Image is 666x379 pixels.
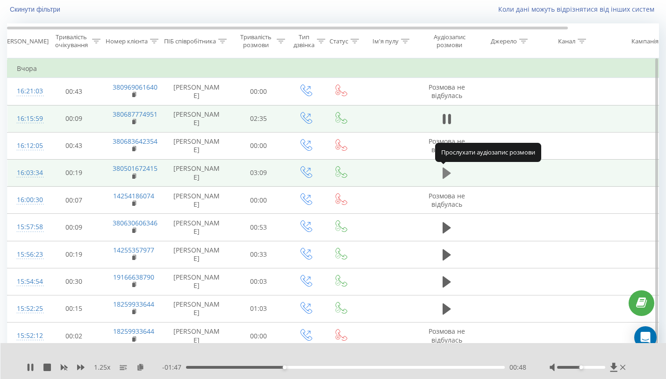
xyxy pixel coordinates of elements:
td: 03:09 [229,159,288,186]
div: Тривалість очікування [53,33,90,49]
div: Accessibility label [580,365,583,369]
td: 00:43 [45,132,103,159]
div: Аудіозапис розмови [427,33,472,49]
div: Open Intercom Messenger [634,326,657,349]
div: Номер клієнта [106,37,148,45]
div: 16:12:05 [17,137,36,155]
td: 00:07 [45,187,103,214]
td: [PERSON_NAME] [164,78,229,105]
td: 00:30 [45,268,103,295]
a: 18259933644 [113,300,154,309]
td: [PERSON_NAME] [164,241,229,268]
div: Тип дзвінка [294,33,315,49]
span: Розмова не відбулась [429,327,465,344]
td: [PERSON_NAME] [164,187,229,214]
div: 16:15:59 [17,110,36,128]
div: 15:52:12 [17,327,36,345]
div: 15:57:58 [17,218,36,236]
a: 19166638790 [113,273,154,281]
div: Статус [329,37,348,45]
td: 00:00 [229,323,288,350]
a: Коли дані можуть відрізнятися вiд інших систем [498,5,659,14]
a: 380501672415 [113,164,158,173]
div: Прослухати аудіозапис розмови [435,143,541,161]
div: ПІБ співробітника [164,37,216,45]
td: 00:53 [229,214,288,241]
span: 1.25 x [94,363,110,372]
td: [PERSON_NAME] [164,214,229,241]
div: [PERSON_NAME] [1,37,49,45]
td: [PERSON_NAME] [164,132,229,159]
a: 380969061640 [113,83,158,91]
a: 380630606346 [113,218,158,227]
td: [PERSON_NAME] [164,159,229,186]
td: 00:00 [229,132,288,159]
td: 00:02 [45,323,103,350]
div: Accessibility label [283,365,286,369]
div: Джерело [491,37,517,45]
td: 00:19 [45,159,103,186]
span: - 01:47 [162,363,186,372]
span: 00:48 [509,363,526,372]
div: 16:00:30 [17,191,36,209]
a: 380683642354 [113,137,158,146]
td: [PERSON_NAME] [164,323,229,350]
div: 15:52:25 [17,300,36,318]
td: 00:15 [45,295,103,322]
td: 00:09 [45,105,103,132]
td: 00:43 [45,78,103,105]
a: 18259933644 [113,327,154,336]
td: [PERSON_NAME] [164,295,229,322]
div: Тривалість розмови [237,33,274,49]
div: 16:21:03 [17,82,36,100]
td: 02:35 [229,105,288,132]
td: 00:03 [229,268,288,295]
span: Розмова не відбулась [429,191,465,209]
a: 14255357977 [113,246,154,254]
div: 15:54:54 [17,273,36,291]
a: 14254186074 [113,191,154,200]
td: 00:00 [229,78,288,105]
td: 01:03 [229,295,288,322]
a: 380687774951 [113,110,158,119]
td: 00:19 [45,241,103,268]
div: Кампанія [631,37,659,45]
td: [PERSON_NAME] [164,105,229,132]
div: 16:03:34 [17,164,36,182]
td: 00:09 [45,214,103,241]
td: [PERSON_NAME] [164,268,229,295]
div: 15:56:23 [17,246,36,264]
button: Скинути фільтри [7,5,65,14]
td: 00:00 [229,187,288,214]
td: 00:33 [229,241,288,268]
div: Ім'я пулу [372,37,399,45]
span: Розмова не відбулась [429,83,465,100]
div: Канал [558,37,575,45]
span: Розмова не відбулась [429,137,465,154]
